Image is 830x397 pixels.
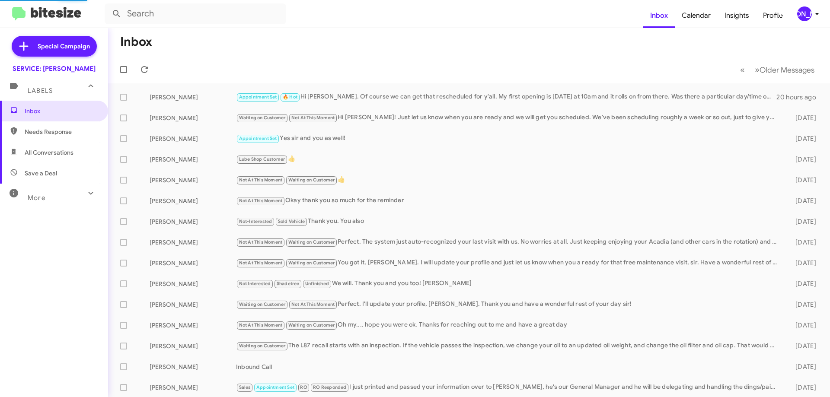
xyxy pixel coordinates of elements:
div: [DATE] [782,155,823,164]
span: RO Responded [313,384,346,390]
div: [PERSON_NAME] [150,176,236,184]
div: [DATE] [782,134,823,143]
div: [PERSON_NAME] [150,362,236,371]
div: [PERSON_NAME] [150,238,236,247]
div: [DATE] [782,259,823,267]
button: Previous [735,61,750,79]
div: [DATE] [782,279,823,288]
div: [PERSON_NAME] [150,134,236,143]
div: [PERSON_NAME] [150,155,236,164]
span: Waiting on Customer [239,115,286,121]
div: [DATE] [782,176,823,184]
span: Not At This Moment [291,302,335,307]
div: Perfect. The system just auto-recognized your last visit with us. No worries at all. Just keeping... [236,237,782,247]
span: 🔥 Hot [283,94,297,100]
div: Yes sir and you as well! [236,133,782,143]
span: Waiting on Customer [288,260,335,266]
div: We will. Thank you and you too! [PERSON_NAME] [236,279,782,289]
button: [PERSON_NAME] [790,6,820,21]
span: Older Messages [760,65,814,75]
a: Insights [718,3,756,28]
div: [PERSON_NAME] [150,197,236,205]
div: [PERSON_NAME] [150,217,236,226]
span: Special Campaign [38,42,90,51]
div: [PERSON_NAME] [150,114,236,122]
span: Waiting on Customer [288,322,335,328]
span: Waiting on Customer [239,302,286,307]
span: Lube Shop Customer [239,156,285,162]
input: Search [105,3,286,24]
div: [DATE] [782,362,823,371]
div: Hi [PERSON_NAME]. Of course we can get that rescheduled for y'all. My first opening is [DATE] at ... [236,92,776,102]
nav: Page navigation example [735,61,820,79]
span: « [740,64,745,75]
a: Inbox [643,3,675,28]
div: 20 hours ago [776,93,823,102]
div: I just printed and passed your information over to [PERSON_NAME], he's our General Manager and he... [236,382,782,392]
span: » [755,64,760,75]
span: Shadetree [277,281,300,286]
div: 👍 [236,154,782,164]
span: Unfinished [305,281,329,286]
div: [DATE] [782,114,823,122]
span: Not At This Moment [239,239,283,245]
div: [PERSON_NAME] [150,300,236,309]
div: You got it, [PERSON_NAME]. I will update your profile and just let us know when you a ready for t... [236,258,782,268]
span: Not At This Moment [239,198,283,203]
span: Appointment Set [239,136,277,141]
div: The L87 recall starts with an inspection. If the vehicle passes the inspection, we change your oi... [236,341,782,351]
a: Calendar [675,3,718,28]
div: [DATE] [782,238,823,247]
h1: Inbox [120,35,152,49]
span: Waiting on Customer [288,177,335,183]
span: Needs Response [25,127,98,136]
div: Oh my.... hope you were ok. Thanks for reaching out to me and have a great day [236,320,782,330]
div: [PERSON_NAME] [150,321,236,330]
span: Sales [239,384,251,390]
div: [PERSON_NAME] [150,342,236,350]
span: Inbox [25,107,98,115]
span: Not Interested [239,281,271,286]
div: Hi [PERSON_NAME]! Just let us know when you are ready and we will get you scheduled. We've been s... [236,113,782,123]
span: Not At This Moment [239,260,283,266]
div: Inbound Call [236,362,782,371]
div: SERVICE: [PERSON_NAME] [13,64,96,73]
span: Not At This Moment [291,115,335,121]
span: Appointment Set [256,384,294,390]
button: Next [750,61,820,79]
span: All Conversations [25,148,73,157]
div: [PERSON_NAME] [150,93,236,102]
div: [DATE] [782,300,823,309]
a: Profile [756,3,790,28]
span: RO [300,384,307,390]
div: [PERSON_NAME] [797,6,812,21]
div: Perfect. I'll update your profile, [PERSON_NAME]. Thank you and have a wonderful rest of your day... [236,299,782,309]
div: [PERSON_NAME] [150,259,236,267]
span: Not At This Moment [239,177,283,183]
a: Special Campaign [12,36,97,57]
span: Sold Vehicle [278,219,305,224]
div: [DATE] [782,321,823,330]
span: Labels [28,87,53,95]
div: [DATE] [782,383,823,392]
div: [DATE] [782,197,823,205]
div: [DATE] [782,342,823,350]
div: [DATE] [782,217,823,226]
span: Waiting on Customer [239,343,286,349]
div: Okay thank you so much for the reminder [236,196,782,206]
div: 👍 [236,175,782,185]
div: [PERSON_NAME] [150,279,236,288]
span: Not-Interested [239,219,272,224]
div: [PERSON_NAME] [150,383,236,392]
span: Not At This Moment [239,322,283,328]
div: Thank you. You also [236,216,782,226]
span: Save a Deal [25,169,57,178]
span: More [28,194,45,202]
span: Appointment Set [239,94,277,100]
span: Waiting on Customer [288,239,335,245]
